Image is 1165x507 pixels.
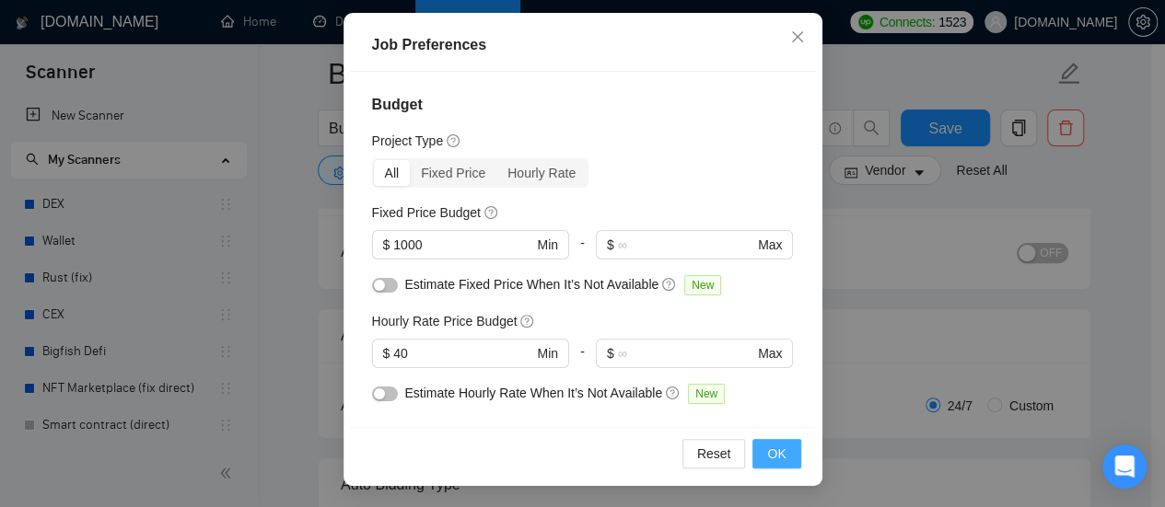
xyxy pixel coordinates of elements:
[484,205,499,220] span: question-circle
[684,275,721,295] span: New
[447,133,461,148] span: question-circle
[607,235,614,255] span: $
[758,343,782,363] span: Max
[372,311,518,331] h5: Hourly Rate Price Budget
[374,160,411,186] div: All
[537,343,558,363] span: Min
[405,277,659,292] span: Estimate Fixed Price When It’s Not Available
[666,386,681,400] span: question-circle
[383,343,390,363] span: $
[1102,444,1147,489] div: Open Intercom Messenger
[697,444,731,464] span: Reset
[790,29,805,44] span: close
[607,343,614,363] span: $
[569,339,596,383] div: -
[569,230,596,274] div: -
[773,13,822,63] button: Close
[372,202,481,223] h5: Fixed Price Budget
[372,94,794,116] h4: Budget
[682,439,746,468] button: Reset
[662,277,677,292] span: question-circle
[767,444,786,464] span: OK
[520,314,535,328] span: question-circle
[405,386,663,400] span: Estimate Hourly Rate When It’s Not Available
[688,384,725,404] span: New
[752,439,800,468] button: OK
[383,235,390,255] span: $
[618,235,754,255] input: ∞
[618,343,754,363] input: ∞
[496,160,587,186] div: Hourly Rate
[372,131,444,151] h5: Project Type
[758,235,782,255] span: Max
[393,343,533,363] input: 0
[410,160,496,186] div: Fixed Price
[393,235,533,255] input: 0
[537,235,558,255] span: Min
[372,34,794,56] div: Job Preferences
